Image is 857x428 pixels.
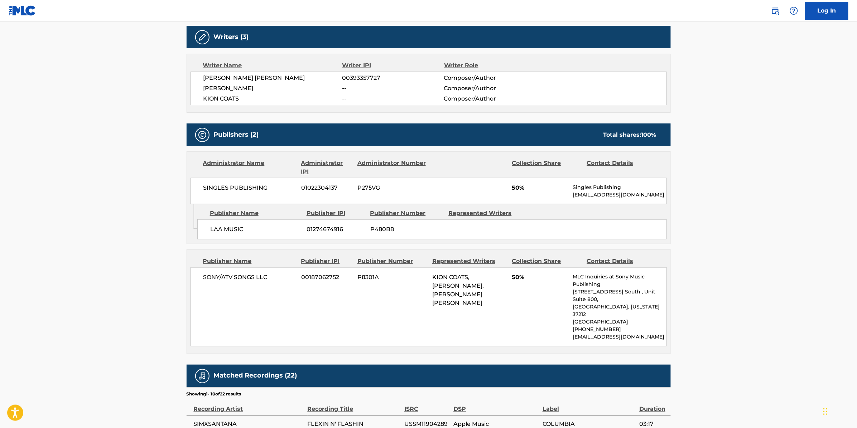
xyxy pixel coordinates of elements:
span: P275VG [357,184,427,192]
img: Matched Recordings [198,372,207,380]
span: -- [342,84,444,93]
div: Recording Artist [194,398,304,414]
img: Publishers [198,131,207,139]
span: LAA MUSIC [210,225,302,234]
span: -- [342,94,444,103]
div: Recording Title [308,398,401,414]
div: Represented Writers [449,209,522,218]
div: Drag [823,401,828,422]
div: Help [787,4,801,18]
div: Publisher IPI [301,257,352,266]
p: [EMAIL_ADDRESS][DOMAIN_NAME] [573,333,666,341]
div: Administrator IPI [301,159,352,176]
p: MLC Inquiries at Sony Music Publishing [573,273,666,288]
p: [EMAIL_ADDRESS][DOMAIN_NAME] [573,191,666,199]
iframe: Chat Widget [821,394,857,428]
div: Contact Details [587,257,656,266]
img: help [790,6,798,15]
span: [PERSON_NAME] [203,84,342,93]
img: MLC Logo [9,5,36,16]
p: [STREET_ADDRESS] South , Unit Suite 800, [573,288,666,303]
div: Label [543,398,636,414]
span: KION COATS, [PERSON_NAME], [PERSON_NAME] [PERSON_NAME] [432,274,484,306]
h5: Matched Recordings (22) [214,372,297,380]
div: Writer Name [203,61,342,70]
span: P480B8 [370,225,443,234]
h5: Publishers (2) [214,131,259,139]
span: SONY/ATV SONGS LLC [203,273,296,282]
span: SINGLES PUBLISHING [203,184,296,192]
span: KION COATS [203,94,342,103]
span: 00393357727 [342,74,444,82]
div: Publisher Name [210,209,301,218]
p: Showing 1 - 10 of 22 results [187,391,241,398]
div: ISRC [404,398,450,414]
div: Writer IPI [342,61,444,70]
img: search [771,6,780,15]
div: Publisher Number [370,209,443,218]
div: Duration [639,398,667,414]
div: Collection Share [512,159,581,176]
span: P8301A [357,273,427,282]
span: Composer/Author [444,84,537,93]
div: Writer Role [444,61,537,70]
div: DSP [453,398,539,414]
p: Singles Publishing [573,184,666,191]
div: Publisher Name [203,257,296,266]
div: Collection Share [512,257,581,266]
span: 01022304137 [301,184,352,192]
div: Publisher IPI [307,209,365,218]
div: Represented Writers [432,257,506,266]
div: Contact Details [587,159,656,176]
span: 50% [512,184,567,192]
span: 00187062752 [301,273,352,282]
img: Writers [198,33,207,42]
a: Public Search [768,4,783,18]
div: Publisher Number [357,257,427,266]
span: [PERSON_NAME] [PERSON_NAME] [203,74,342,82]
span: Composer/Author [444,94,537,103]
div: Administrator Number [357,159,427,176]
p: [GEOGRAPHIC_DATA] [573,318,666,326]
span: 100 % [641,131,656,138]
span: Composer/Author [444,74,537,82]
a: Log In [805,2,848,20]
p: [PHONE_NUMBER] [573,326,666,333]
div: Administrator Name [203,159,296,176]
div: Total shares: [603,131,656,139]
span: 50% [512,273,567,282]
p: [GEOGRAPHIC_DATA], [US_STATE] 37212 [573,303,666,318]
span: 01274674916 [307,225,365,234]
h5: Writers (3) [214,33,249,41]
